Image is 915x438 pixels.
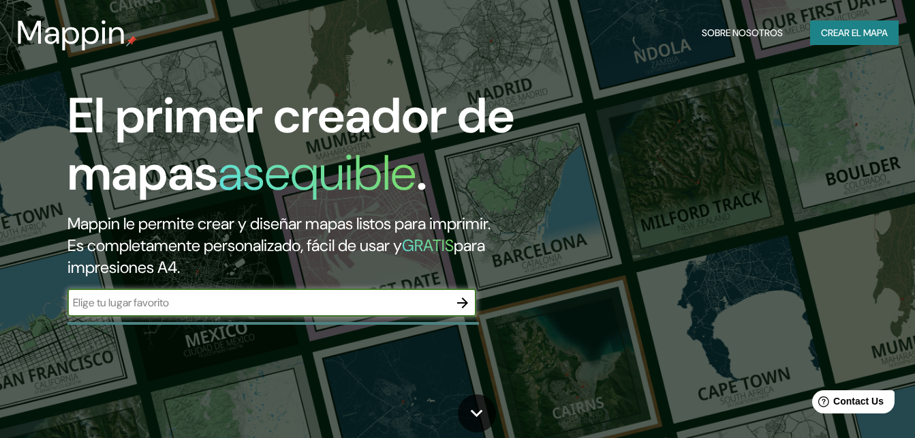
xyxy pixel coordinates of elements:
font: Sobre nosotros [702,25,783,42]
h1: El primer creador de mapas . [67,87,525,213]
font: Crear el mapa [821,25,888,42]
button: Crear el mapa [810,20,899,46]
img: mappin-pin [126,35,137,46]
h5: GRATIS [402,235,454,256]
iframe: Help widget launcher [794,385,900,423]
button: Sobre nosotros [696,20,788,46]
input: Elige tu lugar favorito [67,295,449,310]
h1: asequible [218,141,416,205]
h3: Mappin [16,14,126,52]
h2: Mappin le permite crear y diseñar mapas listos para imprimir. Es completamente personalizado, fác... [67,213,525,278]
